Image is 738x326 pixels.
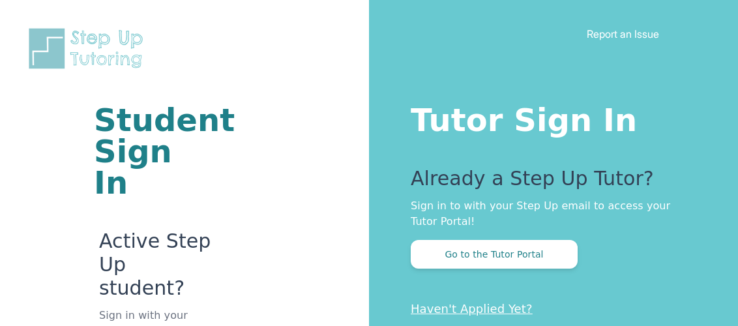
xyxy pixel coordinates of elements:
[411,99,686,136] h1: Tutor Sign In
[411,167,686,198] p: Already a Step Up Tutor?
[26,26,151,71] img: Step Up Tutoring horizontal logo
[411,248,578,260] a: Go to the Tutor Portal
[99,230,213,308] p: Active Step Up student?
[94,104,213,198] h1: Student Sign In
[587,27,659,40] a: Report an Issue
[411,198,686,230] p: Sign in to with your Step Up email to access your Tutor Portal!
[411,240,578,269] button: Go to the Tutor Portal
[411,302,533,316] a: Haven't Applied Yet?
